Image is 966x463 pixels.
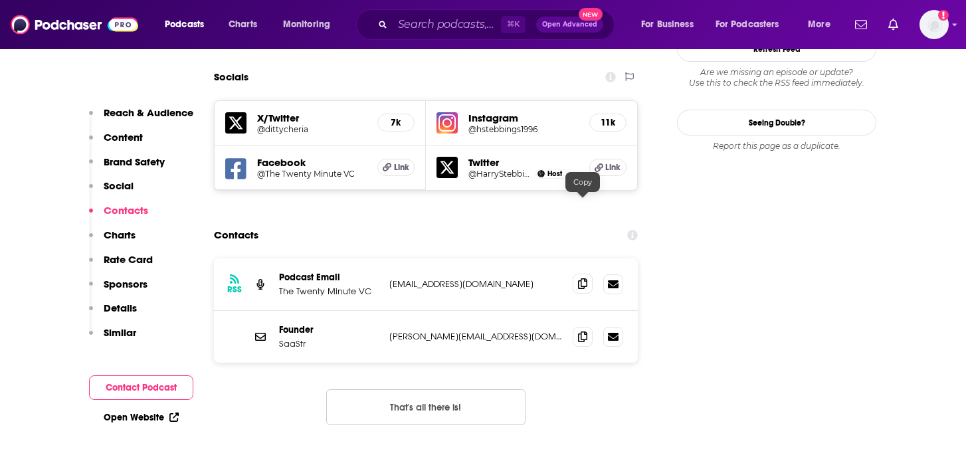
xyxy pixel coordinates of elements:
p: [EMAIL_ADDRESS][DOMAIN_NAME] [389,278,562,290]
p: Content [104,131,143,143]
p: Rate Card [104,253,153,266]
a: Open Website [104,412,179,423]
a: Show notifications dropdown [850,13,872,36]
h5: Instagram [468,112,579,124]
p: The Twenty Minute VC [279,286,379,297]
button: Content [89,131,143,155]
span: More [808,15,830,34]
h5: X/Twitter [257,112,367,124]
p: Reach & Audience [104,106,193,119]
button: Similar [89,326,136,351]
span: For Podcasters [716,15,779,34]
span: Logged in as allisonstowell [919,10,949,39]
h5: 7k [389,117,403,128]
h2: Contacts [214,223,258,248]
span: Monitoring [283,15,330,34]
button: open menu [274,14,347,35]
p: [PERSON_NAME][EMAIL_ADDRESS][DOMAIN_NAME] [389,331,562,342]
a: Link [589,159,627,176]
a: Show notifications dropdown [883,13,904,36]
span: Charts [229,15,257,34]
span: ⌘ K [501,16,526,33]
p: Founder [279,324,379,335]
p: Details [104,302,137,314]
button: open menu [707,14,799,35]
a: @The Twenty Minute VC [257,169,367,179]
button: Social [89,179,134,204]
span: Link [394,162,409,173]
div: Report this page as a duplicate. [677,141,876,151]
img: User Profile [919,10,949,39]
p: Charts [104,229,136,241]
input: Search podcasts, credits, & more... [393,14,501,35]
p: Sponsors [104,278,147,290]
button: Details [89,302,137,326]
button: open menu [155,14,221,35]
span: Podcasts [165,15,204,34]
div: Are we missing an episode or update? Use this to check the RSS feed immediately. [677,67,876,88]
span: For Business [641,15,694,34]
button: Nothing here. [326,389,526,425]
button: open menu [632,14,710,35]
p: Brand Safety [104,155,165,168]
a: Link [377,159,415,176]
a: Charts [220,14,265,35]
button: Show profile menu [919,10,949,39]
img: Harry Stebbings [537,170,545,177]
p: Social [104,179,134,192]
button: Contact Podcast [89,375,193,400]
h2: Socials [214,64,248,90]
h5: Facebook [257,156,367,169]
h5: 11k [601,117,615,128]
button: Sponsors [89,278,147,302]
p: Contacts [104,204,148,217]
img: Podchaser - Follow, Share and Rate Podcasts [11,12,138,37]
div: Copy [565,172,600,192]
button: open menu [799,14,847,35]
p: Podcast Email [279,272,379,283]
p: Similar [104,326,136,339]
a: @HarryStebbings [468,169,532,179]
button: Reach & Audience [89,106,193,131]
span: Open Advanced [542,21,597,28]
button: Contacts [89,204,148,229]
p: SaaStr [279,338,379,349]
button: Brand Safety [89,155,165,180]
button: Open AdvancedNew [536,17,603,33]
span: Host [547,169,562,178]
span: Link [605,162,621,173]
div: Search podcasts, credits, & more... [369,9,627,40]
button: Rate Card [89,253,153,278]
button: Charts [89,229,136,253]
span: New [579,8,603,21]
h5: Twitter [468,156,579,169]
a: @dittycheria [257,124,367,134]
a: @hstebbings1996 [468,124,579,134]
img: iconImage [436,112,458,134]
svg: Add a profile image [938,10,949,21]
h3: RSS [227,284,242,295]
a: Seeing Double? [677,110,876,136]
